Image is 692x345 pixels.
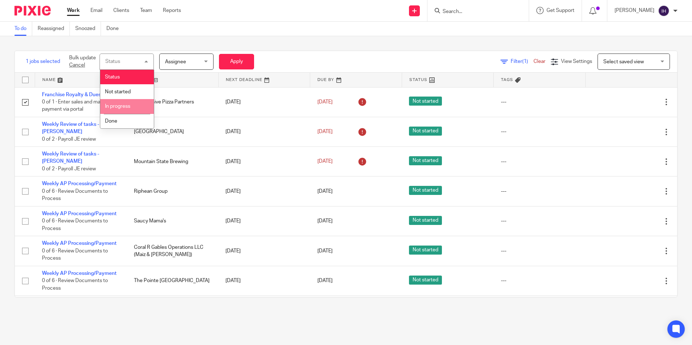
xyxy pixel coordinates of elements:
[501,188,578,195] div: ---
[658,5,670,17] img: svg%3E
[67,7,80,14] a: Work
[105,104,130,109] span: In progress
[127,296,219,325] td: Howlin Bird [GEOGRAPHIC_DATA]
[42,248,108,261] span: 0 of 6 · Review Documents to Process
[218,206,310,236] td: [DATE]
[42,189,108,201] span: 0 of 6 · Review Documents to Process
[533,59,545,64] a: Clear
[501,217,578,225] div: ---
[409,246,442,255] span: Not started
[113,7,129,14] a: Clients
[317,159,333,164] span: [DATE]
[317,278,333,283] span: [DATE]
[42,99,106,112] span: 0 of 1 · Enter sales and make payment via portal
[42,122,99,134] a: Weekly Review of tasks - [PERSON_NAME]
[127,206,219,236] td: Saucy Mama's
[42,152,99,164] a: Weekly Review of tasks - [PERSON_NAME]
[218,87,310,117] td: [DATE]
[127,87,219,117] td: Progressive Pizza Partners
[409,127,442,136] span: Not started
[218,147,310,176] td: [DATE]
[561,59,592,64] span: View Settings
[409,97,442,106] span: Not started
[42,218,108,231] span: 0 of 6 · Review Documents to Process
[42,181,117,186] a: Weekly AP Processing/Payment
[69,54,96,69] p: Bulk update
[127,236,219,266] td: Coral R Gables Operations LLC (Maiz & [PERSON_NAME])
[317,129,333,134] span: [DATE]
[163,7,181,14] a: Reports
[501,247,578,255] div: ---
[218,266,310,295] td: [DATE]
[26,58,60,65] span: 1 jobs selected
[127,117,219,146] td: [GEOGRAPHIC_DATA]
[75,22,101,36] a: Snoozed
[409,186,442,195] span: Not started
[42,241,117,246] a: Weekly AP Processing/Payment
[511,59,533,64] span: Filter
[218,296,310,325] td: [DATE]
[409,276,442,285] span: Not started
[42,92,101,97] a: Franchise Royalty & Dues
[38,22,70,36] a: Reassigned
[603,59,644,64] span: Select saved view
[501,158,578,165] div: ---
[615,7,654,14] p: [PERSON_NAME]
[218,117,310,146] td: [DATE]
[409,216,442,225] span: Not started
[42,278,108,291] span: 0 of 6 · Review Documents to Process
[219,54,254,69] button: Apply
[442,9,507,15] input: Search
[42,137,96,142] span: 0 of 2 · Payroll JE review
[317,99,333,105] span: [DATE]
[14,6,51,16] img: Pixie
[501,98,578,106] div: ---
[501,277,578,284] div: ---
[522,59,528,64] span: (1)
[106,22,124,36] a: Done
[409,156,442,165] span: Not started
[42,166,96,171] span: 0 of 2 · Payroll JE review
[42,211,117,216] a: Weekly AP Processing/Payment
[317,219,333,224] span: [DATE]
[140,7,152,14] a: Team
[105,89,131,94] span: Not started
[547,8,574,13] span: Get Support
[105,74,120,80] span: Status
[105,119,117,124] span: Done
[501,78,513,82] span: Tags
[127,176,219,206] td: Riphean Group
[69,63,85,68] a: Cancel
[317,189,333,194] span: [DATE]
[105,59,120,64] div: Status
[127,147,219,176] td: Mountain State Brewing
[14,22,32,36] a: To do
[317,248,333,254] span: [DATE]
[165,59,186,64] span: Assignee
[501,128,578,135] div: ---
[90,7,102,14] a: Email
[42,271,117,276] a: Weekly AP Processing/Payment
[218,236,310,266] td: [DATE]
[218,176,310,206] td: [DATE]
[127,266,219,295] td: The Pointe [GEOGRAPHIC_DATA]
